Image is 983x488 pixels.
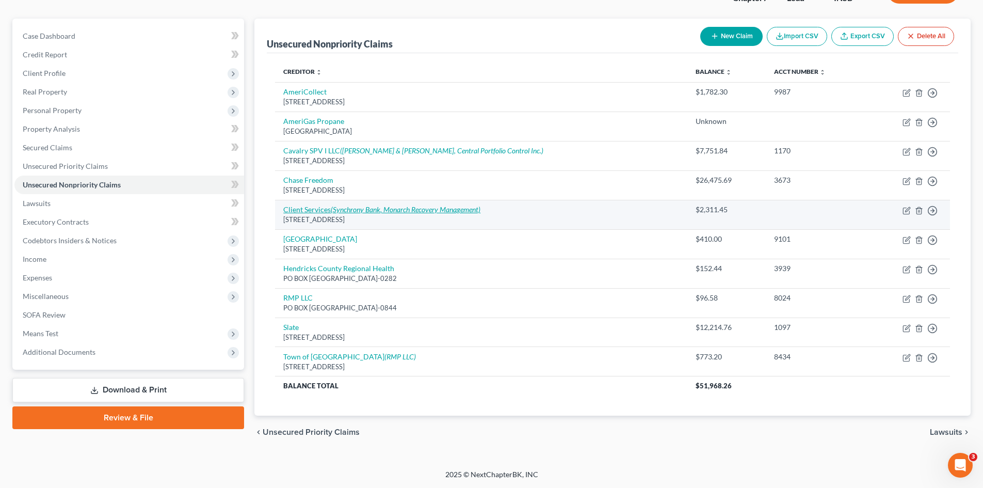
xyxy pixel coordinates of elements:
button: Lawsuits chevron_right [930,428,971,436]
a: AmeriCollect [283,87,327,96]
button: Import CSV [767,27,827,46]
i: unfold_more [316,69,322,75]
div: $152.44 [696,263,758,274]
div: Unknown [696,116,758,127]
div: [STREET_ADDRESS] [283,156,679,166]
th: Balance Total [275,376,687,395]
i: ([PERSON_NAME] & [PERSON_NAME], Central Portfolio Control Inc.) [340,146,543,155]
a: Balance unfold_more [696,68,732,75]
div: 2025 © NextChapterBK, INC [198,469,786,488]
a: Export CSV [831,27,894,46]
span: Unsecured Priority Claims [23,162,108,170]
span: SOFA Review [23,310,66,319]
i: (RMP LLC) [384,352,416,361]
a: Chase Freedom [283,176,333,184]
div: 9987 [774,87,859,97]
div: 1170 [774,146,859,156]
a: Case Dashboard [14,27,244,45]
a: Unsecured Priority Claims [14,157,244,176]
a: Credit Report [14,45,244,64]
div: 1097 [774,322,859,333]
span: Miscellaneous [23,292,69,301]
span: Client Profile [23,69,66,77]
button: Delete All [898,27,954,46]
div: $7,751.84 [696,146,758,156]
span: Real Property [23,87,67,96]
a: SOFA Review [14,306,244,324]
div: [STREET_ADDRESS] [283,97,679,107]
a: Property Analysis [14,120,244,138]
div: [STREET_ADDRESS] [283,244,679,254]
span: Income [23,255,46,263]
span: Lawsuits [23,199,51,208]
a: Client Services(Synchrony Bank, Monarch Recovery Management) [283,205,480,214]
a: Slate [283,323,299,332]
a: Creditor unfold_more [283,68,322,75]
div: $12,214.76 [696,322,758,333]
div: 3673 [774,175,859,185]
span: Means Test [23,329,58,338]
i: chevron_left [254,428,263,436]
span: Additional Documents [23,348,95,356]
a: RMP LLC [283,293,313,302]
div: $1,782.30 [696,87,758,97]
div: [STREET_ADDRESS] [283,215,679,225]
div: [GEOGRAPHIC_DATA] [283,127,679,136]
div: $96.58 [696,293,758,303]
i: unfold_more [726,69,732,75]
span: Lawsuits [930,428,962,436]
span: Unsecured Priority Claims [263,428,360,436]
a: Cavalry SPV I LLC([PERSON_NAME] & [PERSON_NAME], Central Portfolio Control Inc.) [283,146,543,155]
span: $51,968.26 [696,382,732,390]
div: [STREET_ADDRESS] [283,333,679,342]
span: Case Dashboard [23,32,75,40]
div: 9101 [774,234,859,244]
span: Property Analysis [23,124,80,133]
span: 3 [969,453,977,461]
a: Unsecured Nonpriority Claims [14,176,244,194]
i: (Synchrony Bank, Monarch Recovery Management) [331,205,480,214]
div: [STREET_ADDRESS] [283,185,679,195]
span: Expenses [23,273,52,282]
div: $2,311.45 [696,204,758,215]
div: PO BOX [GEOGRAPHIC_DATA]-0282 [283,274,679,284]
span: Unsecured Nonpriority Claims [23,180,121,189]
div: PO BOX [GEOGRAPHIC_DATA]-0844 [283,303,679,313]
span: Executory Contracts [23,217,89,226]
a: Secured Claims [14,138,244,157]
a: AmeriGas Propane [283,117,344,125]
i: unfold_more [819,69,826,75]
div: 3939 [774,263,859,274]
a: Acct Number unfold_more [774,68,826,75]
a: Executory Contracts [14,213,244,231]
a: Review & File [12,406,244,429]
div: $410.00 [696,234,758,244]
a: Town of [GEOGRAPHIC_DATA](RMP LLC) [283,352,416,361]
div: $26,475.69 [696,175,758,185]
a: Lawsuits [14,194,244,213]
div: Unsecured Nonpriority Claims [267,38,393,50]
iframe: Intercom live chat [948,453,973,478]
div: 8024 [774,293,859,303]
div: [STREET_ADDRESS] [283,362,679,372]
div: 8434 [774,352,859,362]
span: Codebtors Insiders & Notices [23,236,117,245]
a: Download & Print [12,378,244,402]
button: New Claim [700,27,763,46]
span: Personal Property [23,106,82,115]
a: Hendricks County Regional Health [283,264,394,273]
span: Secured Claims [23,143,72,152]
button: chevron_left Unsecured Priority Claims [254,428,360,436]
i: chevron_right [962,428,971,436]
span: Credit Report [23,50,67,59]
a: [GEOGRAPHIC_DATA] [283,234,357,243]
div: $773.20 [696,352,758,362]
